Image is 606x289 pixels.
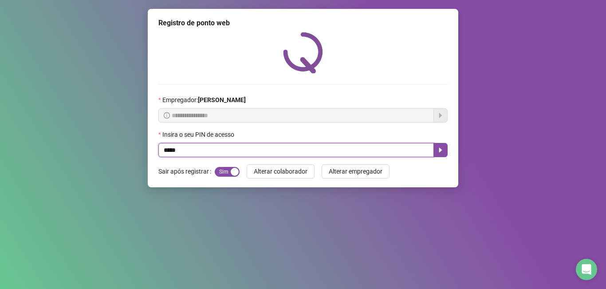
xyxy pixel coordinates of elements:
div: Open Intercom Messenger [576,259,597,280]
span: Empregador : [162,95,246,105]
label: Insira o seu PIN de acesso [158,130,240,139]
span: Alterar empregador [329,166,382,176]
label: Sair após registrar [158,164,215,178]
img: QRPoint [283,32,323,73]
strong: [PERSON_NAME] [198,96,246,103]
span: info-circle [164,112,170,119]
div: Registro de ponto web [158,18,448,28]
button: Alterar colaborador [247,164,315,178]
span: Alterar colaborador [254,166,307,176]
button: Alterar empregador [322,164,390,178]
span: caret-right [437,146,444,154]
